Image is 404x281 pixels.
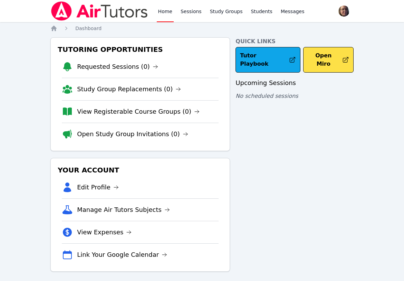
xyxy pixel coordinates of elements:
[235,37,353,46] h4: Quick Links
[77,84,181,94] a: Study Group Replacements (0)
[56,43,224,56] h3: Tutoring Opportunities
[50,25,354,32] nav: Breadcrumb
[77,227,132,237] a: View Expenses
[75,26,102,31] span: Dashboard
[235,93,298,99] span: No scheduled sessions
[77,107,200,116] a: View Registerable Course Groups (0)
[77,129,188,139] a: Open Study Group Invitations (0)
[50,1,148,21] img: Air Tutors
[77,205,170,215] a: Manage Air Tutors Subjects
[75,25,102,32] a: Dashboard
[77,182,119,192] a: Edit Profile
[235,47,300,73] a: Tutor Playbook
[303,47,354,73] button: Open Miro
[77,62,158,72] a: Requested Sessions (0)
[281,8,305,15] span: Messages
[77,250,167,260] a: Link Your Google Calendar
[235,78,353,88] h3: Upcoming Sessions
[56,164,224,176] h3: Your Account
